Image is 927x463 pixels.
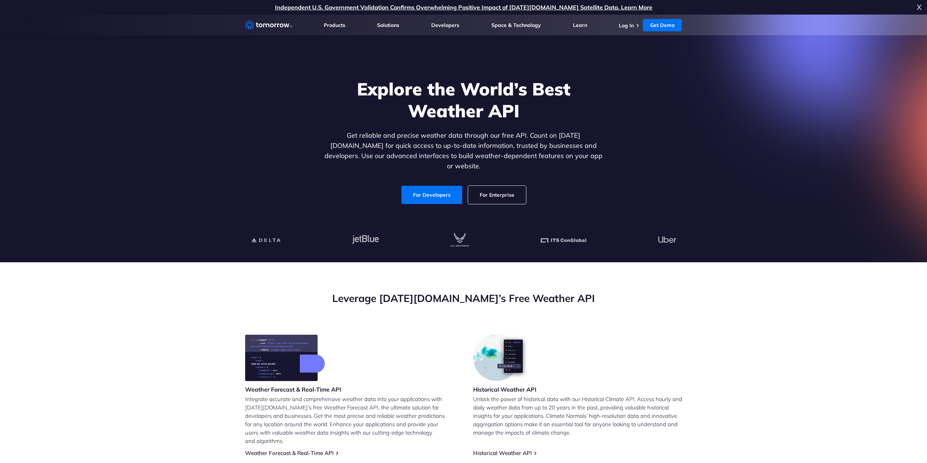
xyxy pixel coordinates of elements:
a: Products [324,22,345,28]
a: Weather Forecast & Real-Time API [245,450,334,456]
a: For Developers [401,186,462,204]
p: Get reliable and precise weather data through our free API. Count on [DATE][DOMAIN_NAME] for quic... [323,130,604,171]
h3: Weather Forecast & Real-Time API [245,385,341,393]
a: Home link [245,20,292,31]
a: Log In [619,22,634,29]
h1: Explore the World’s Best Weather API [323,78,604,122]
a: Independent U.S. Government Validation Confirms Overwhelming Positive Impact of [DATE][DOMAIN_NAM... [275,4,652,11]
p: Integrate accurate and comprehensive weather data into your applications with [DATE][DOMAIN_NAME]... [245,395,454,445]
a: Get Demo [643,19,682,31]
a: For Enterprise [468,186,526,204]
a: Historical Weather API [473,450,532,456]
a: Learn [573,22,587,28]
a: Developers [431,22,459,28]
a: Solutions [377,22,399,28]
h3: Historical Weather API [473,385,537,393]
p: Unlock the power of historical data with our Historical Climate API. Access hourly and daily weat... [473,395,682,437]
a: Space & Technology [491,22,541,28]
h2: Leverage [DATE][DOMAIN_NAME]’s Free Weather API [245,291,682,305]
